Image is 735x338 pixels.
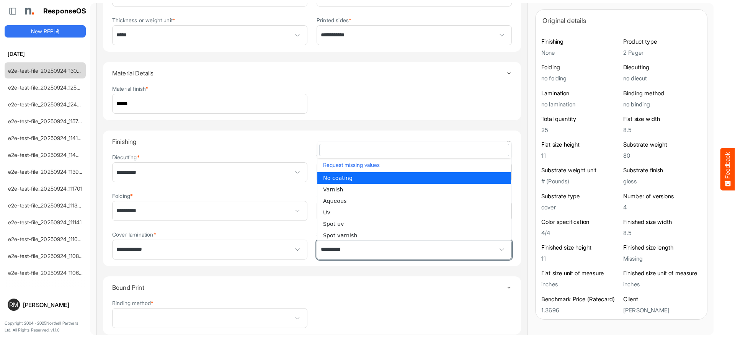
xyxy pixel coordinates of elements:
span: Aqueous [323,198,347,204]
h6: Finished size unit of measure [623,269,701,277]
h4: Finishing [112,138,506,145]
h6: Color specification [541,218,619,226]
h4: Material Details [112,70,506,77]
span: Uv [323,209,330,216]
h6: Substrate type [541,193,619,200]
img: Northell [21,3,36,19]
h5: no binding [623,101,701,108]
h5: [PERSON_NAME] [623,307,701,314]
h6: Substrate finish [623,167,701,174]
h6: Binding method [623,90,701,97]
h6: Substrate weight [623,141,701,149]
summary: Toggle content [112,131,512,153]
h6: Substrate weight unit [541,167,619,174]
input: dropdownlistfilter [320,144,509,156]
a: e2e-test-file_20250924_114020 [8,152,86,158]
h5: gloss [623,178,701,185]
label: Trimming [317,154,342,160]
h5: 80 [623,152,701,159]
h6: Flat size width [623,115,701,123]
h6: Flat size unit of measure [541,269,619,277]
h5: 11 [541,255,619,262]
label: Binding method [112,300,154,306]
label: Substrate coating [317,232,362,237]
label: Printed sides [317,17,351,23]
h6: [DATE] [5,50,86,58]
h5: None [541,49,619,56]
a: e2e-test-file_20250924_124028 [8,101,87,108]
h6: Finished size height [541,244,619,251]
h5: # (Pounds) [541,178,619,185]
h5: 8.5 [623,230,701,236]
h5: 4 [623,204,701,211]
summary: Toggle content [112,62,512,84]
a: e2e-test-file_20250924_110803 [8,253,86,259]
button: Request missing values [321,160,507,170]
a: e2e-test-file_20250924_111033 [8,236,84,242]
h6: Number of versions [623,193,701,200]
h6: Finished size length [623,244,701,251]
h6: Lamination [541,90,619,97]
div: Original details [542,15,700,26]
a: e2e-test-file_20250924_115731 [8,118,83,124]
h6: Benchmark Price (Ratecard) [541,296,619,303]
summary: Toggle content [112,276,512,299]
span: Spot varnish [323,232,358,238]
a: e2e-test-file_20250924_111359 [8,202,84,209]
p: Copyright 2004 - 2025 Northell Partners Ltd. All Rights Reserved. v 1.1.0 [5,320,86,333]
a: e2e-test-file_20250924_130504 [8,67,87,74]
div: [PERSON_NAME] [23,302,83,308]
h6: Finished size width [623,218,701,226]
h6: Folding [541,64,619,71]
h5: 8.5 [623,127,701,133]
h6: Finishing [541,38,619,46]
h4: Bound Print [112,284,506,291]
h6: Client [623,296,701,303]
label: Material finish [112,86,149,91]
h5: no lamination [541,101,619,108]
h5: 4/4 [541,230,619,236]
h5: no diecut [623,75,701,82]
a: e2e-test-file_20250924_111701 [8,185,83,192]
div: dropdownlist [317,142,511,240]
h5: 11 [541,152,619,159]
label: Thickness or weight unit [112,17,175,23]
h5: cover [541,204,619,211]
span: No coating [323,175,353,181]
a: e2e-test-file_20250924_111141 [8,219,82,225]
h5: 25 [541,127,619,133]
a: e2e-test-file_20250924_113916 [8,168,84,175]
span: Spot uv [323,221,344,227]
button: New RFP [5,25,86,38]
h5: 1.3696 [541,307,619,314]
h5: inches [541,281,619,287]
span: RM [9,302,18,308]
label: Cover lamination [112,232,156,237]
h5: 2 Pager [623,49,701,56]
h6: Diecutting [623,64,701,71]
span: Varnish [323,186,343,193]
h6: Product type [623,38,701,46]
label: Diecutting [112,154,140,160]
button: Feedback [720,148,735,190]
label: Folding [112,193,133,199]
a: e2e-test-file_20250924_110646 [8,269,86,276]
h6: Total quantity [541,115,619,123]
h1: ResponseOS [43,7,87,15]
h5: inches [623,281,701,287]
h6: Flat size height [541,141,619,149]
a: e2e-test-file_20250924_125734 [8,84,86,91]
label: Substrate lamination [317,193,369,199]
ul: popup [317,172,511,241]
a: e2e-test-file_20250924_114134 [8,135,85,141]
h5: Missing [623,255,701,262]
h5: no folding [541,75,619,82]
